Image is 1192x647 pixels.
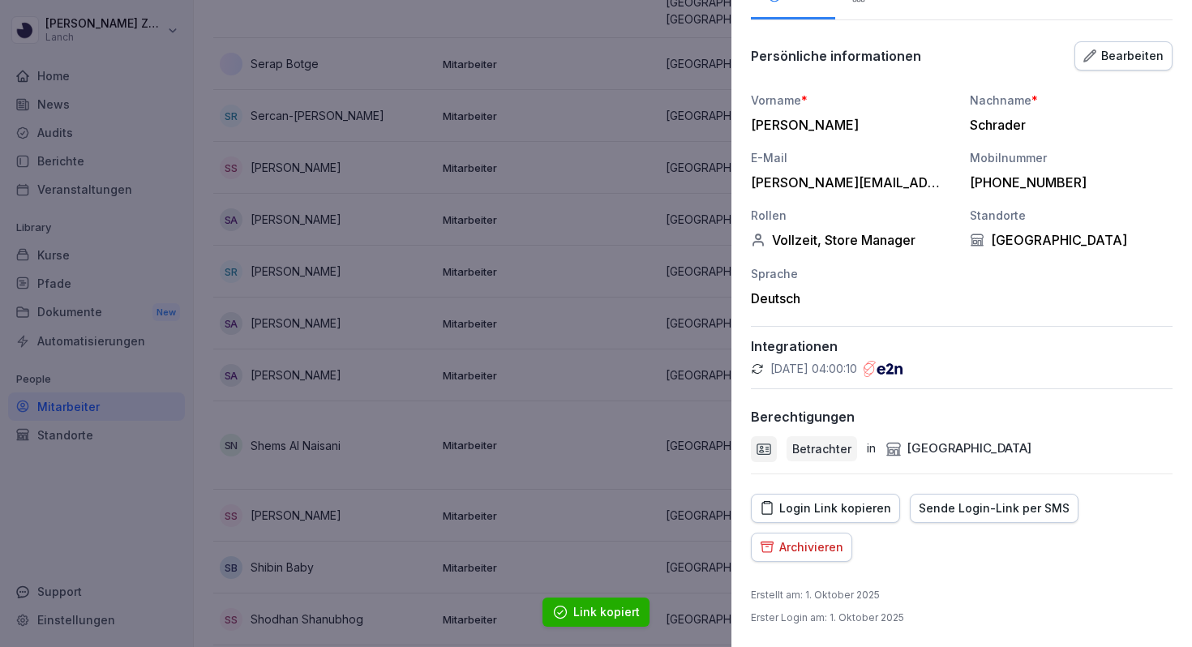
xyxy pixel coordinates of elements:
div: Login Link kopieren [760,499,891,517]
img: e2n.png [864,361,903,377]
p: in [867,439,876,458]
p: Betrachter [792,440,851,457]
div: E-Mail [751,149,954,166]
div: [PERSON_NAME] [751,117,945,133]
div: Standorte [970,207,1173,224]
button: Archivieren [751,533,852,562]
div: Deutsch [751,290,954,306]
div: Vorname [751,92,954,109]
div: Vollzeit, Store Manager [751,232,954,248]
button: Sende Login-Link per SMS [910,494,1078,523]
div: Schrader [970,117,1164,133]
div: [GEOGRAPHIC_DATA] [885,439,1031,458]
p: Persönliche informationen [751,48,921,64]
div: Bearbeiten [1083,47,1164,65]
p: Integrationen [751,338,1173,354]
p: Erstellt am : 1. Oktober 2025 [751,588,880,602]
div: Sprache [751,265,954,282]
p: Berechtigungen [751,409,855,425]
p: [DATE] 04:00:10 [770,361,857,377]
div: Archivieren [760,538,843,556]
div: Sende Login-Link per SMS [919,499,1070,517]
div: [PHONE_NUMBER] [970,174,1164,191]
p: Erster Login am : 1. Oktober 2025 [751,611,904,625]
button: Bearbeiten [1074,41,1173,71]
div: Mobilnummer [970,149,1173,166]
div: Link kopiert [573,604,640,620]
div: [GEOGRAPHIC_DATA] [970,232,1173,248]
div: Nachname [970,92,1173,109]
div: Rollen [751,207,954,224]
button: Login Link kopieren [751,494,900,523]
div: [PERSON_NAME][EMAIL_ADDRESS][DOMAIN_NAME] [751,174,945,191]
